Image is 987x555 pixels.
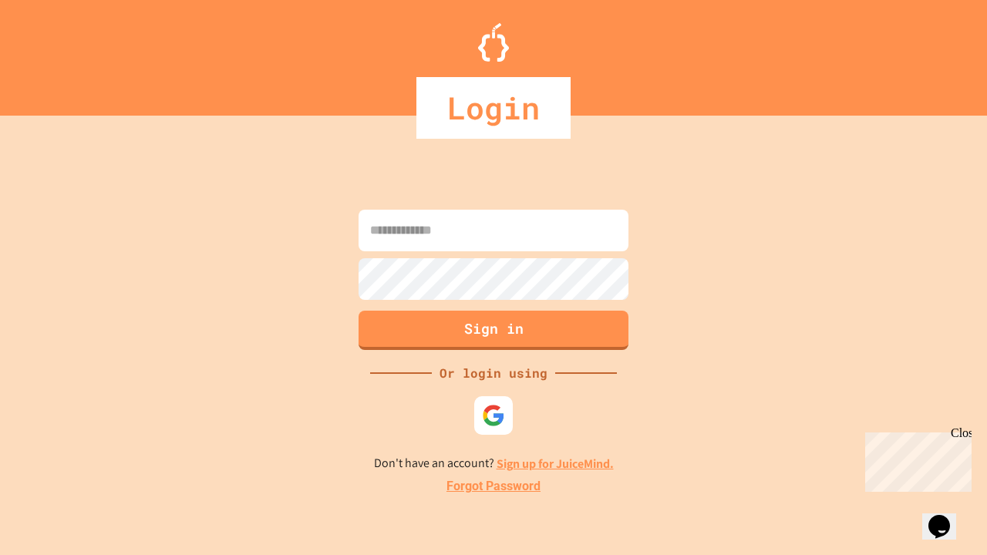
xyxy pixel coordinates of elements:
img: Logo.svg [478,23,509,62]
img: google-icon.svg [482,404,505,427]
div: Or login using [432,364,555,382]
iframe: chat widget [922,493,972,540]
iframe: chat widget [859,426,972,492]
p: Don't have an account? [374,454,614,473]
a: Sign up for JuiceMind. [497,456,614,472]
div: Chat with us now!Close [6,6,106,98]
button: Sign in [359,311,628,350]
div: Login [416,77,571,139]
a: Forgot Password [446,477,541,496]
